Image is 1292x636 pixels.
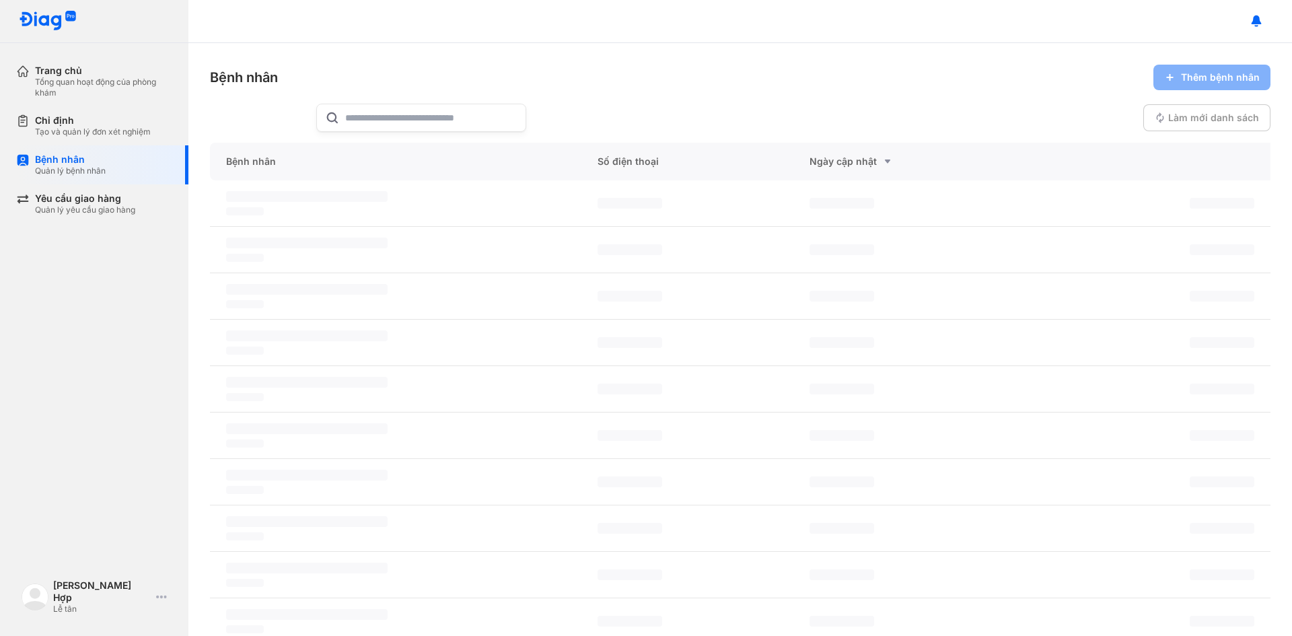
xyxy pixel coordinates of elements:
span: ‌ [598,430,662,441]
div: Lễ tân [53,604,151,614]
span: ‌ [810,616,874,627]
span: ‌ [226,191,388,202]
span: ‌ [226,393,264,401]
div: Quản lý yêu cầu giao hàng [35,205,135,215]
span: ‌ [1190,291,1254,302]
span: ‌ [1190,384,1254,394]
span: ‌ [810,523,874,534]
span: ‌ [598,198,662,209]
span: ‌ [598,476,662,487]
img: logo [19,11,77,32]
span: ‌ [1190,198,1254,209]
span: ‌ [810,476,874,487]
span: ‌ [1190,430,1254,441]
div: Chỉ định [35,114,151,127]
div: Tổng quan hoạt động của phòng khám [35,77,172,98]
span: ‌ [1190,616,1254,627]
span: ‌ [226,423,388,434]
div: Yêu cầu giao hàng [35,192,135,205]
span: ‌ [226,300,264,308]
span: ‌ [226,254,264,262]
span: ‌ [226,486,264,494]
span: ‌ [226,532,264,540]
div: Tạo và quản lý đơn xét nghiệm [35,127,151,137]
span: ‌ [810,244,874,255]
span: ‌ [226,347,264,355]
span: ‌ [226,625,264,633]
span: ‌ [226,609,388,620]
span: ‌ [810,384,874,394]
div: Số điện thoại [581,143,793,180]
div: Bệnh nhân [210,68,278,87]
span: ‌ [810,569,874,580]
span: ‌ [226,439,264,448]
div: Bệnh nhân [210,143,581,180]
span: ‌ [1190,337,1254,348]
div: Ngày cập nhật [810,153,989,170]
div: Quản lý bệnh nhân [35,166,106,176]
span: ‌ [598,291,662,302]
span: Làm mới danh sách [1168,112,1259,124]
div: Bệnh nhân [35,153,106,166]
div: [PERSON_NAME] Hợp [53,579,151,604]
span: ‌ [598,569,662,580]
span: ‌ [810,430,874,441]
span: ‌ [226,238,388,248]
span: ‌ [226,579,264,587]
span: ‌ [1190,244,1254,255]
span: ‌ [810,291,874,302]
button: Thêm bệnh nhân [1153,65,1270,90]
span: ‌ [810,337,874,348]
span: ‌ [226,284,388,295]
span: ‌ [810,198,874,209]
span: ‌ [598,384,662,394]
span: Thêm bệnh nhân [1181,71,1260,83]
img: logo [22,584,48,610]
div: Trang chủ [35,65,172,77]
span: ‌ [1190,523,1254,534]
span: ‌ [226,330,388,341]
span: ‌ [226,377,388,388]
span: ‌ [226,563,388,573]
span: ‌ [598,337,662,348]
span: ‌ [598,616,662,627]
span: ‌ [1190,569,1254,580]
span: ‌ [226,207,264,215]
span: ‌ [226,470,388,481]
span: ‌ [598,244,662,255]
span: ‌ [1190,476,1254,487]
span: ‌ [598,523,662,534]
span: ‌ [226,516,388,527]
button: Làm mới danh sách [1143,104,1270,131]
